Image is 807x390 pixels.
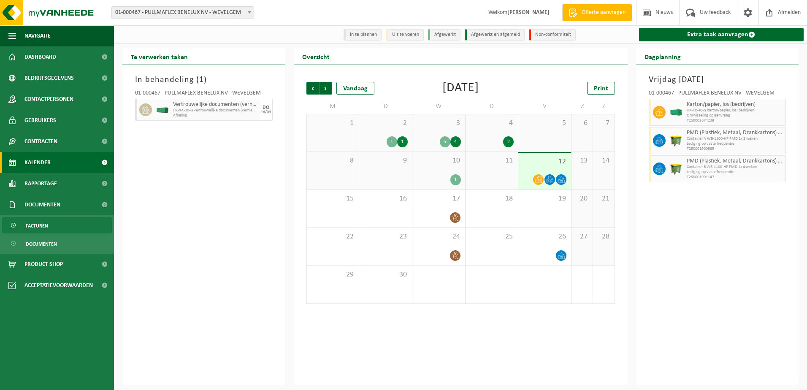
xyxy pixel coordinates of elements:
[450,136,461,147] div: 4
[687,170,784,175] span: Lediging op vaste frequentie
[363,232,408,241] span: 23
[417,232,461,241] span: 24
[470,194,514,203] span: 18
[306,82,319,95] span: Vorige
[173,113,258,118] span: Afhaling
[24,68,74,89] span: Bedrijfsgegevens
[24,131,57,152] span: Contracten
[597,156,610,165] span: 14
[173,101,258,108] span: Vertrouwelijke documenten (vernietiging - meeverbranden)
[24,46,56,68] span: Dashboard
[306,99,360,114] td: M
[580,8,628,17] span: Offerte aanvragen
[156,107,169,113] img: HK-XA-30-GN-00
[465,29,525,41] li: Afgewerkt en afgemeld
[320,82,332,95] span: Volgende
[428,29,460,41] li: Afgewerkt
[687,113,784,118] span: Omwisseling op aanvraag
[363,194,408,203] span: 16
[311,119,355,128] span: 1
[311,270,355,279] span: 29
[311,232,355,241] span: 22
[503,136,514,147] div: 2
[597,194,610,203] span: 21
[442,82,479,95] div: [DATE]
[363,119,408,128] span: 2
[687,141,784,146] span: Lediging op vaste frequentie
[597,232,610,241] span: 28
[649,90,786,99] div: 01-000467 - PULLMAFLEX BENELUX NV - WEVELGEM
[24,173,57,194] span: Rapportage
[466,99,519,114] td: D
[135,90,273,99] div: 01-000467 - PULLMAFLEX BENELUX NV - WEVELGEM
[670,162,682,175] img: WB-1100-HPE-GN-50
[576,156,588,165] span: 13
[397,136,408,147] div: 1
[587,82,615,95] a: Print
[649,73,786,86] h3: Vrijdag [DATE]
[687,175,784,180] span: T250001901147
[507,9,550,16] strong: [PERSON_NAME]
[311,194,355,203] span: 15
[417,156,461,165] span: 10
[111,6,254,19] span: 01-000467 - PULLMAFLEX BENELUX NV - WEVELGEM
[24,89,73,110] span: Contactpersonen
[687,165,784,170] span: Container B WB-1100-HP PMD 1x 4 weken
[122,48,196,65] h2: Te verwerken taken
[636,48,689,65] h2: Dagplanning
[687,130,784,136] span: PMD (Plastiek, Metaal, Drankkartons) (bedrijven)
[523,232,567,241] span: 26
[470,119,514,128] span: 4
[687,146,784,152] span: T250001900585
[24,25,51,46] span: Navigatie
[294,48,338,65] h2: Overzicht
[417,119,461,128] span: 3
[24,194,60,215] span: Documenten
[687,118,784,123] span: T250002674239
[670,134,682,147] img: WB-1100-HPE-GN-50
[2,217,112,233] a: Facturen
[135,73,273,86] h3: In behandeling ( )
[523,194,567,203] span: 19
[24,254,63,275] span: Product Shop
[639,28,804,41] a: Extra taak aanvragen
[26,218,48,234] span: Facturen
[523,157,567,166] span: 12
[450,174,461,185] div: 1
[562,4,632,21] a: Offerte aanvragen
[523,119,567,128] span: 5
[336,82,374,95] div: Vandaag
[687,108,784,113] span: HK-XC-40-G karton/papier, los (bedrijven)
[687,136,784,141] span: Container A WB-1100-HP PMD 1x 2 weken
[412,99,466,114] td: W
[24,275,93,296] span: Acceptatievoorwaarden
[24,152,51,173] span: Kalender
[2,236,112,252] a: Documenten
[593,99,615,114] td: Z
[687,101,784,108] span: Karton/papier, los (bedrijven)
[24,110,56,131] span: Gebruikers
[417,194,461,203] span: 17
[670,109,682,116] img: HK-XC-40-GN-00
[344,29,382,41] li: In te plannen
[597,119,610,128] span: 7
[363,270,408,279] span: 30
[518,99,571,114] td: V
[687,158,784,165] span: PMD (Plastiek, Metaal, Drankkartons) (bedrijven)
[359,99,412,114] td: D
[576,119,588,128] span: 6
[576,232,588,241] span: 27
[311,156,355,165] span: 8
[261,110,271,114] div: 18/09
[112,7,254,19] span: 01-000467 - PULLMAFLEX BENELUX NV - WEVELGEM
[470,156,514,165] span: 11
[576,194,588,203] span: 20
[173,108,258,113] span: HK-XA-30-G vertrouwelijke documenten (vernietiging - meeverb
[440,136,450,147] div: 5
[26,236,57,252] span: Documenten
[470,232,514,241] span: 25
[386,29,424,41] li: Uit te voeren
[594,85,608,92] span: Print
[263,105,269,110] div: DO
[387,136,397,147] div: 1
